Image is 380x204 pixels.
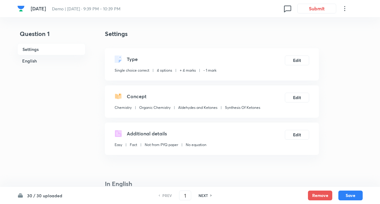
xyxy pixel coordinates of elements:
[178,105,217,110] p: Aldehydes and Ketones
[225,105,260,110] p: Synthesis Of Ketones
[17,5,25,12] img: Company Logo
[17,55,85,66] h6: English
[115,68,149,73] p: Single choice correct
[115,55,122,63] img: questionType.svg
[115,130,122,137] img: questionDetails.svg
[199,193,208,198] h6: NEXT
[139,105,171,110] p: Organic Chemistry
[115,142,122,148] p: Easy
[115,105,132,110] p: Chemistry
[308,191,332,200] button: Remove
[17,29,85,43] h4: Question 1
[17,5,26,12] a: Company Logo
[180,68,196,73] p: + 4 marks
[127,93,147,100] h5: Concept
[17,43,85,55] h6: Settings
[130,142,137,148] p: Fact
[285,55,309,65] button: Edit
[162,193,172,198] h6: PREV
[285,130,309,140] button: Edit
[203,68,216,73] p: - 1 mark
[186,142,206,148] p: No equation
[115,93,122,100] img: questionConcept.svg
[285,93,309,102] button: Edit
[27,192,62,199] h6: 30 / 30 uploaded
[157,68,172,73] p: 4 options
[145,142,178,148] p: Not from PYQ paper
[105,179,319,188] h4: In English
[127,130,167,137] h5: Additional details
[31,5,46,12] span: [DATE]
[297,4,336,13] button: Submit
[52,6,120,12] span: Demo | [DATE] · 9:39 PM - 10:39 PM
[338,191,363,200] button: Save
[105,29,319,38] h4: Settings
[127,55,138,63] h5: Type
